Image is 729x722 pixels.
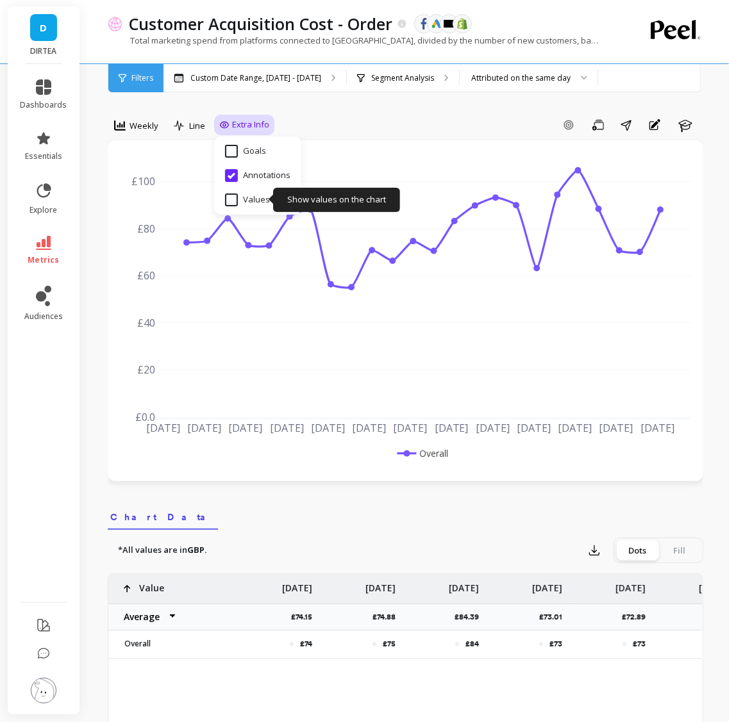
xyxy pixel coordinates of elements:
[449,574,479,595] p: [DATE]
[189,120,205,132] span: Line
[232,119,269,131] span: Extra Info
[108,35,598,46] p: Total marketing spend from platforms connected to [GEOGRAPHIC_DATA], divided by the number of new...
[25,151,62,161] span: essentials
[658,540,701,561] div: Fill
[282,574,312,595] p: [DATE]
[457,18,468,29] img: api.shopify.svg
[371,73,434,83] p: Segment Analysis
[110,511,215,523] span: Chart Data
[633,639,646,649] p: £73
[21,46,67,56] p: DIRTEA
[622,612,653,622] p: £72.89
[373,612,403,622] p: £74.88
[129,13,392,35] p: Customer Acquisition Cost - Order
[699,574,729,595] p: [DATE]
[131,73,153,83] span: Filters
[118,544,207,557] p: *All values are in
[24,311,63,322] span: audiences
[117,639,229,649] p: Overall
[365,574,396,595] p: [DATE]
[465,639,479,649] p: £84
[108,16,122,31] img: header icon
[31,678,56,703] img: profile picture
[291,612,320,622] p: £74.15
[139,574,164,595] p: Value
[471,72,571,84] div: Attributed on the same day
[190,73,321,83] p: Custom Date Range, [DATE] - [DATE]
[300,639,312,649] p: £74
[532,574,562,595] p: [DATE]
[28,255,60,265] span: metrics
[30,205,58,215] span: explore
[418,18,430,29] img: api.fb.svg
[539,612,570,622] p: £73.01
[21,100,67,110] span: dashboards
[616,574,646,595] p: [DATE]
[40,21,47,35] span: D
[187,544,207,555] strong: GBP.
[383,639,396,649] p: £75
[130,120,158,132] span: Weekly
[108,500,703,530] nav: Tabs
[616,540,658,561] div: Dots
[431,18,442,29] img: api.google.svg
[549,639,562,649] p: £73
[444,20,455,28] img: api.klaviyo.svg
[455,612,487,622] p: £84.39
